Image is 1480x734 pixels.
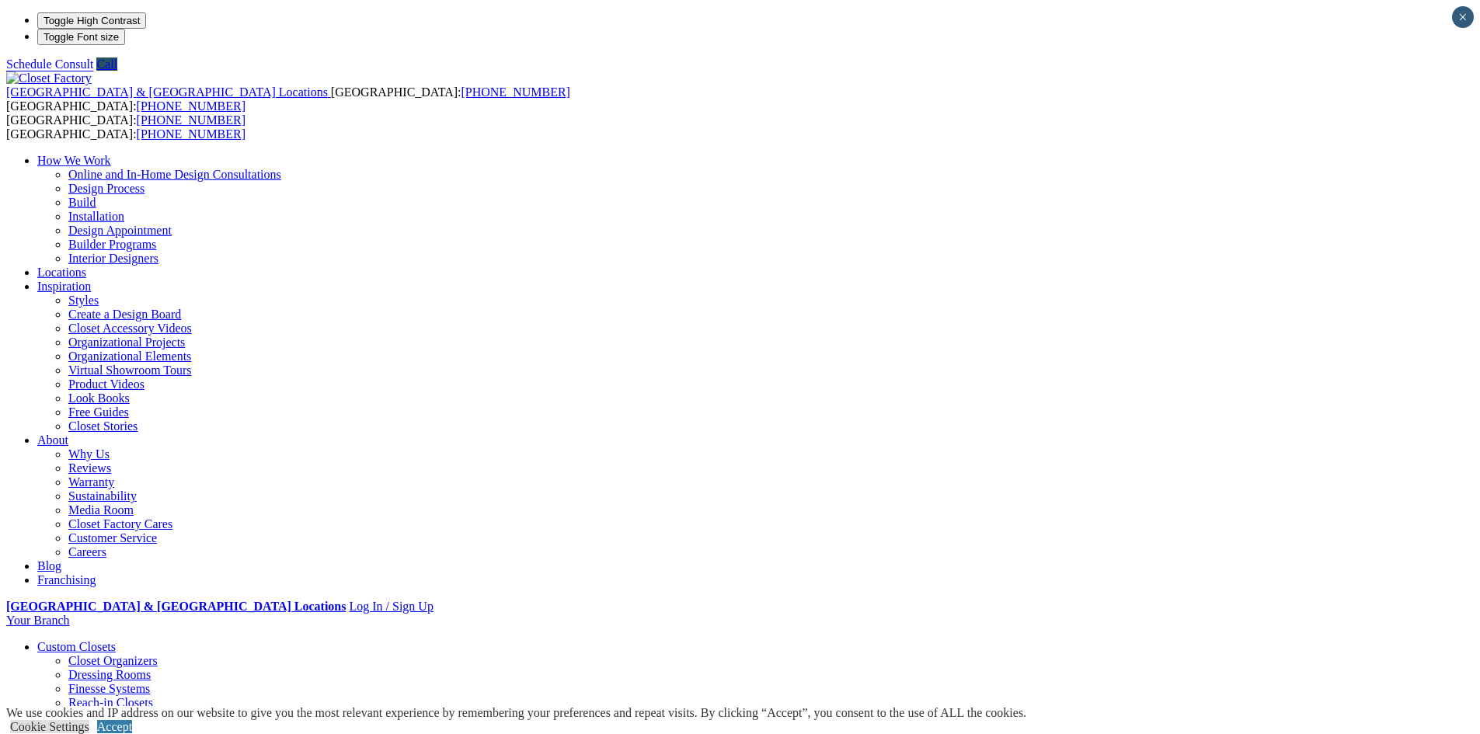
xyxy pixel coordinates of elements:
[6,85,328,99] span: [GEOGRAPHIC_DATA] & [GEOGRAPHIC_DATA] Locations
[68,224,172,237] a: Design Appointment
[68,545,106,558] a: Careers
[68,238,156,251] a: Builder Programs
[68,531,157,544] a: Customer Service
[137,113,246,127] a: [PHONE_NUMBER]
[1452,6,1474,28] button: Close
[6,71,92,85] img: Closet Factory
[6,600,346,613] a: [GEOGRAPHIC_DATA] & [GEOGRAPHIC_DATA] Locations
[97,720,132,733] a: Accept
[68,322,192,335] a: Closet Accessory Videos
[68,350,191,363] a: Organizational Elements
[37,573,96,586] a: Franchising
[68,682,150,695] a: Finesse Systems
[349,600,433,613] a: Log In / Sign Up
[37,559,61,572] a: Blog
[68,461,111,475] a: Reviews
[6,113,246,141] span: [GEOGRAPHIC_DATA]: [GEOGRAPHIC_DATA]:
[6,57,93,71] a: Schedule Consult
[68,654,158,667] a: Closet Organizers
[68,182,145,195] a: Design Process
[68,447,110,461] a: Why Us
[37,12,146,29] button: Toggle High Contrast
[6,614,69,627] a: Your Branch
[68,364,192,377] a: Virtual Showroom Tours
[37,154,111,167] a: How We Work
[68,377,145,391] a: Product Videos
[37,29,125,45] button: Toggle Font size
[137,127,246,141] a: [PHONE_NUMBER]
[37,640,116,653] a: Custom Closets
[68,196,96,209] a: Build
[68,308,181,321] a: Create a Design Board
[37,266,86,279] a: Locations
[68,336,185,349] a: Organizational Projects
[6,85,331,99] a: [GEOGRAPHIC_DATA] & [GEOGRAPHIC_DATA] Locations
[68,252,158,265] a: Interior Designers
[37,433,68,447] a: About
[6,85,570,113] span: [GEOGRAPHIC_DATA]: [GEOGRAPHIC_DATA]:
[68,405,129,419] a: Free Guides
[68,517,172,530] a: Closet Factory Cares
[10,720,89,733] a: Cookie Settings
[96,57,117,71] a: Call
[44,15,140,26] span: Toggle High Contrast
[68,294,99,307] a: Styles
[68,489,137,503] a: Sustainability
[68,210,124,223] a: Installation
[37,280,91,293] a: Inspiration
[68,168,281,181] a: Online and In-Home Design Consultations
[44,31,119,43] span: Toggle Font size
[461,85,569,99] a: [PHONE_NUMBER]
[68,503,134,517] a: Media Room
[68,475,114,489] a: Warranty
[68,391,130,405] a: Look Books
[68,668,151,681] a: Dressing Rooms
[137,99,246,113] a: [PHONE_NUMBER]
[68,419,138,433] a: Closet Stories
[6,706,1026,720] div: We use cookies and IP address on our website to give you the most relevant experience by remember...
[68,696,153,709] a: Reach-in Closets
